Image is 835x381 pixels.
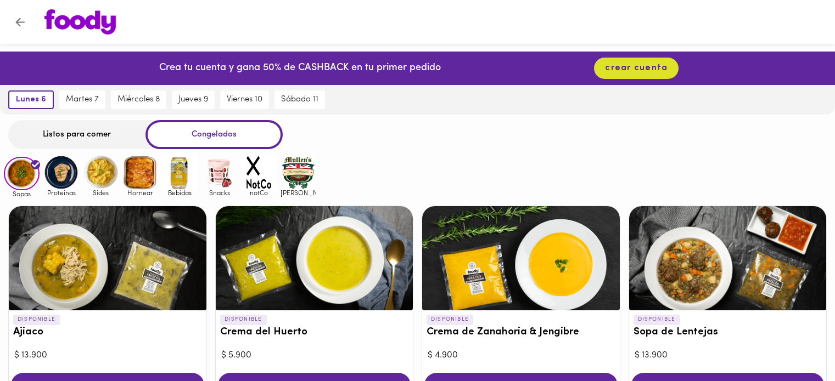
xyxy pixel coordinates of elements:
button: martes 7 [59,90,105,109]
p: DISPONIBLE [220,315,267,325]
p: Crea tu cuenta y gana 50% de CASHBACK en tu primer pedido [159,61,441,76]
div: Crema de Zanahoria & Jengibre [422,206,620,310]
p: DISPONIBLE [634,315,680,325]
span: Sides [83,189,119,196]
img: Sopas [4,157,40,191]
button: lunes 6 [8,90,54,109]
span: Bebidas [162,189,198,196]
img: Snacks [201,155,237,190]
span: lunes 6 [16,95,46,105]
iframe: Messagebird Livechat Widget [771,317,824,370]
button: crear cuenta [594,58,679,79]
p: DISPONIBLE [427,315,473,325]
div: Listos para comer [8,120,145,149]
img: Bebidas [162,155,198,190]
span: martes 7 [66,95,99,105]
h3: Ajiaco [13,327,202,338]
img: mullens [281,155,316,190]
h3: Crema del Huerto [220,327,409,338]
h3: Crema de Zanahoria & Jengibre [427,327,615,338]
div: $ 4.900 [428,349,614,362]
img: Hornear [122,155,158,190]
span: Hornear [122,189,158,196]
span: Proteinas [43,189,79,196]
div: Congelados [145,120,283,149]
button: sábado 11 [274,90,325,109]
div: Ajiaco [9,206,206,310]
button: jueves 9 [172,90,215,109]
span: crear cuenta [605,63,668,73]
div: Crema del Huerto [216,206,413,310]
span: miércoles 8 [117,95,160,105]
div: $ 5.900 [221,349,408,362]
h3: Sopa de Lentejas [634,327,822,338]
div: $ 13.900 [635,349,821,362]
img: Sides [83,155,119,190]
img: logo.png [44,9,116,35]
span: [PERSON_NAME] [281,189,316,196]
img: notCo [241,155,277,190]
span: Snacks [201,189,237,196]
span: viernes 10 [227,95,262,105]
button: miércoles 8 [111,90,166,109]
div: Sopa de Lentejas [629,206,827,310]
button: viernes 10 [220,90,269,109]
p: DISPONIBLE [13,315,60,325]
div: $ 13.900 [14,349,201,362]
span: sábado 11 [281,95,318,105]
span: Sopas [4,190,40,197]
span: jueves 9 [178,95,208,105]
button: Volver [7,9,33,36]
span: notCo [241,189,277,196]
img: Proteinas [43,155,79,190]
